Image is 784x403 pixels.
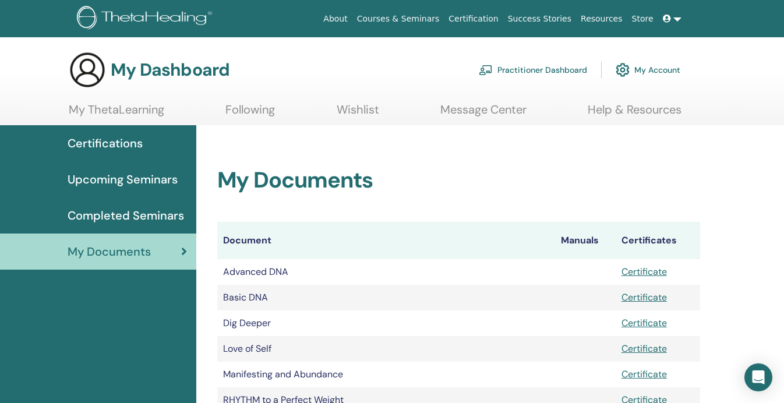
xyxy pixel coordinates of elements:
[217,167,701,194] h2: My Documents
[77,6,216,32] img: logo.png
[217,222,556,259] th: Document
[444,8,503,30] a: Certification
[217,310,556,336] td: Dig Deeper
[616,222,700,259] th: Certificates
[588,102,681,125] a: Help & Resources
[68,171,178,188] span: Upcoming Seminars
[621,317,667,329] a: Certificate
[479,65,493,75] img: chalkboard-teacher.svg
[621,291,667,303] a: Certificate
[576,8,627,30] a: Resources
[111,59,229,80] h3: My Dashboard
[69,51,106,89] img: generic-user-icon.jpg
[225,102,275,125] a: Following
[68,243,151,260] span: My Documents
[319,8,352,30] a: About
[352,8,444,30] a: Courses & Seminars
[503,8,576,30] a: Success Stories
[627,8,658,30] a: Store
[555,222,616,259] th: Manuals
[440,102,527,125] a: Message Center
[68,135,143,152] span: Certifications
[337,102,379,125] a: Wishlist
[69,102,164,125] a: My ThetaLearning
[616,57,680,83] a: My Account
[621,368,667,380] a: Certificate
[621,342,667,355] a: Certificate
[744,363,772,391] div: Open Intercom Messenger
[217,259,556,285] td: Advanced DNA
[217,336,556,362] td: Love of Self
[68,207,184,224] span: Completed Seminars
[621,266,667,278] a: Certificate
[616,60,630,80] img: cog.svg
[217,362,556,387] td: Manifesting and Abundance
[217,285,556,310] td: Basic DNA
[479,57,587,83] a: Practitioner Dashboard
